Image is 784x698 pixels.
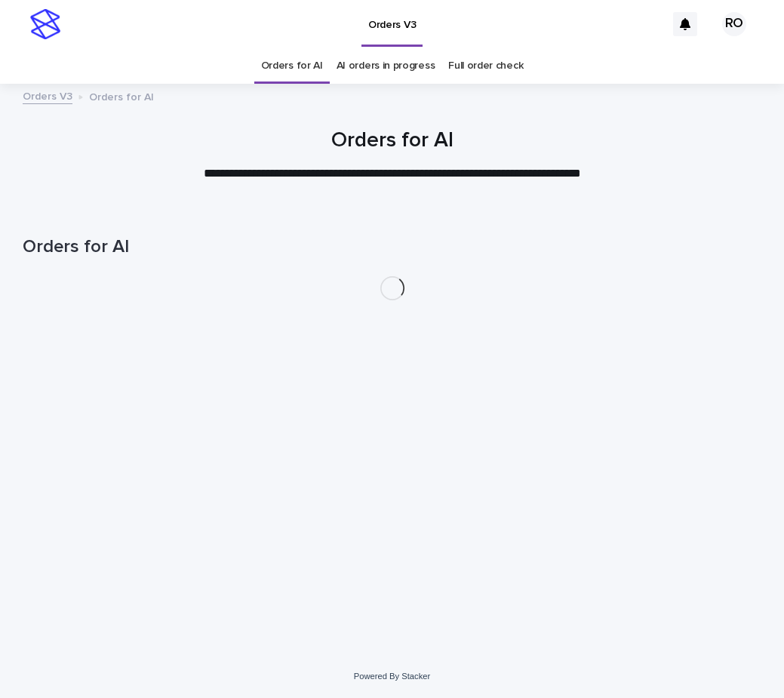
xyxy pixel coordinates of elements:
p: Orders for AI [89,88,154,104]
div: RO [722,12,746,36]
h1: Orders for AI [23,128,762,154]
img: stacker-logo-s-only.png [30,9,60,39]
h1: Orders for AI [23,236,762,258]
a: Full order check [448,48,523,84]
a: Orders V3 [23,87,72,104]
a: Orders for AI [261,48,323,84]
a: Powered By Stacker [354,672,430,681]
a: AI orders in progress [337,48,435,84]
